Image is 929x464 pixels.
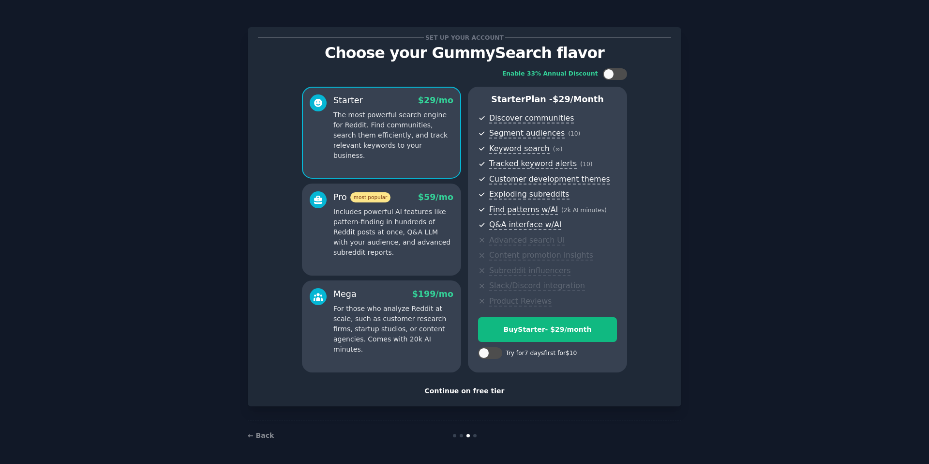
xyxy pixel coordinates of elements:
span: Slack/Discord integration [489,281,585,291]
span: ( 2k AI minutes ) [561,207,607,214]
div: Try for 7 days first for $10 [506,349,577,358]
button: BuyStarter- $29/month [478,317,617,342]
div: Pro [333,191,390,203]
span: Keyword search [489,144,550,154]
div: Starter [333,94,363,107]
span: Discover communities [489,113,574,124]
span: Product Reviews [489,296,552,307]
div: Mega [333,288,357,300]
span: ( ∞ ) [553,146,563,153]
div: Enable 33% Annual Discount [502,70,598,78]
span: Exploding subreddits [489,189,569,200]
a: ← Back [248,432,274,439]
p: The most powerful search engine for Reddit. Find communities, search them efficiently, and track ... [333,110,453,161]
span: Customer development themes [489,174,610,185]
span: $ 29 /month [553,94,604,104]
p: Starter Plan - [478,93,617,106]
div: Continue on free tier [258,386,671,396]
span: Tracked keyword alerts [489,159,577,169]
span: ( 10 ) [568,130,580,137]
span: most popular [350,192,391,202]
span: Subreddit influencers [489,266,570,276]
p: Includes powerful AI features like pattern-finding in hundreds of Reddit posts at once, Q&A LLM w... [333,207,453,258]
span: Set up your account [424,32,506,43]
p: For those who analyze Reddit at scale, such as customer research firms, startup studios, or conte... [333,304,453,355]
span: ( 10 ) [580,161,592,168]
span: Find patterns w/AI [489,205,558,215]
span: Advanced search UI [489,235,565,246]
span: Q&A interface w/AI [489,220,561,230]
span: $ 59 /mo [418,192,453,202]
span: $ 199 /mo [412,289,453,299]
span: $ 29 /mo [418,95,453,105]
span: Segment audiences [489,128,565,139]
div: Buy Starter - $ 29 /month [479,325,616,335]
p: Choose your GummySearch flavor [258,45,671,62]
span: Content promotion insights [489,250,593,261]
